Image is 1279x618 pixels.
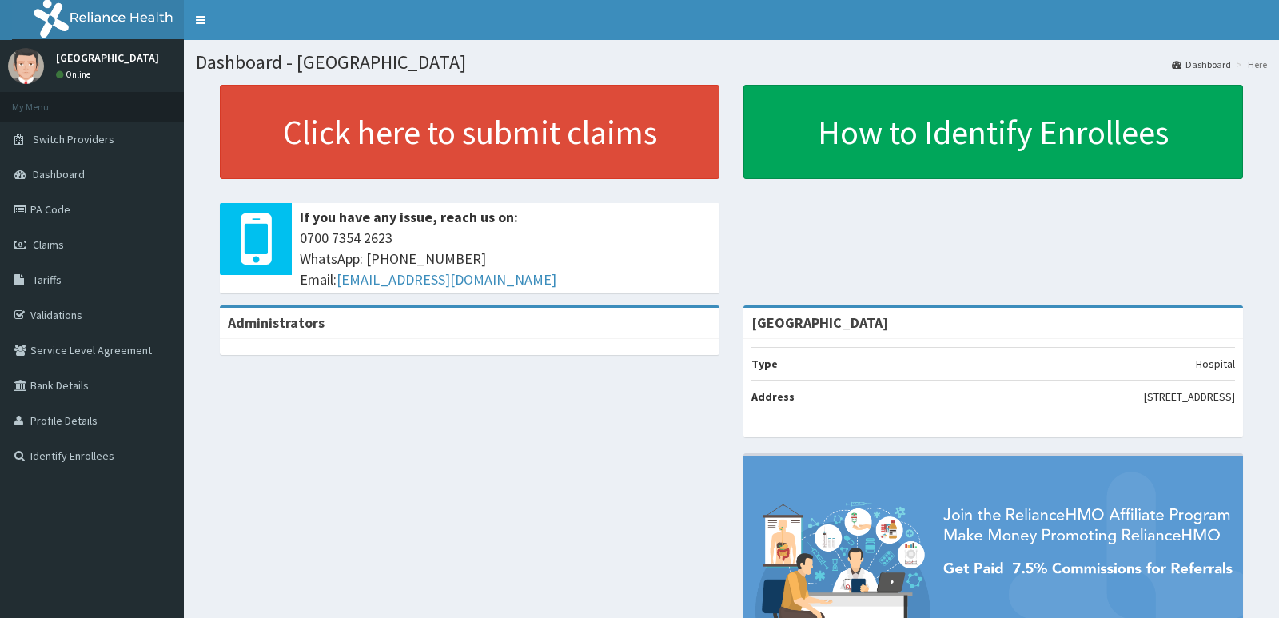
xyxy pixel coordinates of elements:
p: Hospital [1196,356,1235,372]
b: If you have any issue, reach us on: [300,208,518,226]
span: Tariffs [33,273,62,287]
a: Dashboard [1172,58,1231,71]
strong: [GEOGRAPHIC_DATA] [751,313,888,332]
span: Dashboard [33,167,85,181]
a: [EMAIL_ADDRESS][DOMAIN_NAME] [337,270,556,289]
h1: Dashboard - [GEOGRAPHIC_DATA] [196,52,1267,73]
span: Claims [33,237,64,252]
b: Administrators [228,313,325,332]
a: Click here to submit claims [220,85,719,179]
span: Switch Providers [33,132,114,146]
b: Type [751,357,778,371]
a: How to Identify Enrollees [743,85,1243,179]
b: Address [751,389,795,404]
p: [GEOGRAPHIC_DATA] [56,52,159,63]
a: Online [56,69,94,80]
p: [STREET_ADDRESS] [1144,389,1235,405]
span: 0700 7354 2623 WhatsApp: [PHONE_NUMBER] Email: [300,228,711,289]
li: Here [1233,58,1267,71]
img: User Image [8,48,44,84]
